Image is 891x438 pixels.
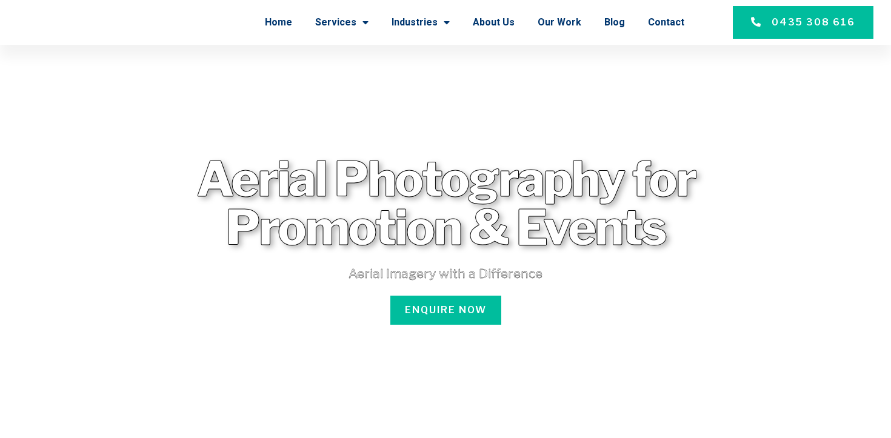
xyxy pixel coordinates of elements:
[155,7,684,38] nav: Menu
[315,7,369,38] a: Services
[265,7,292,38] a: Home
[15,9,141,36] img: Final-Logo copy
[538,7,581,38] a: Our Work
[604,7,625,38] a: Blog
[392,7,450,38] a: Industries
[405,303,487,317] span: Enquire Now
[473,7,515,38] a: About Us
[83,155,808,252] h1: Aerial Photography for Promotion & Events
[733,6,873,39] a: 0435 308 616
[648,7,684,38] a: Contact
[772,15,855,30] span: 0435 308 616
[390,296,501,325] a: Enquire Now
[83,264,808,284] h5: Aerial Imagery with a Difference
